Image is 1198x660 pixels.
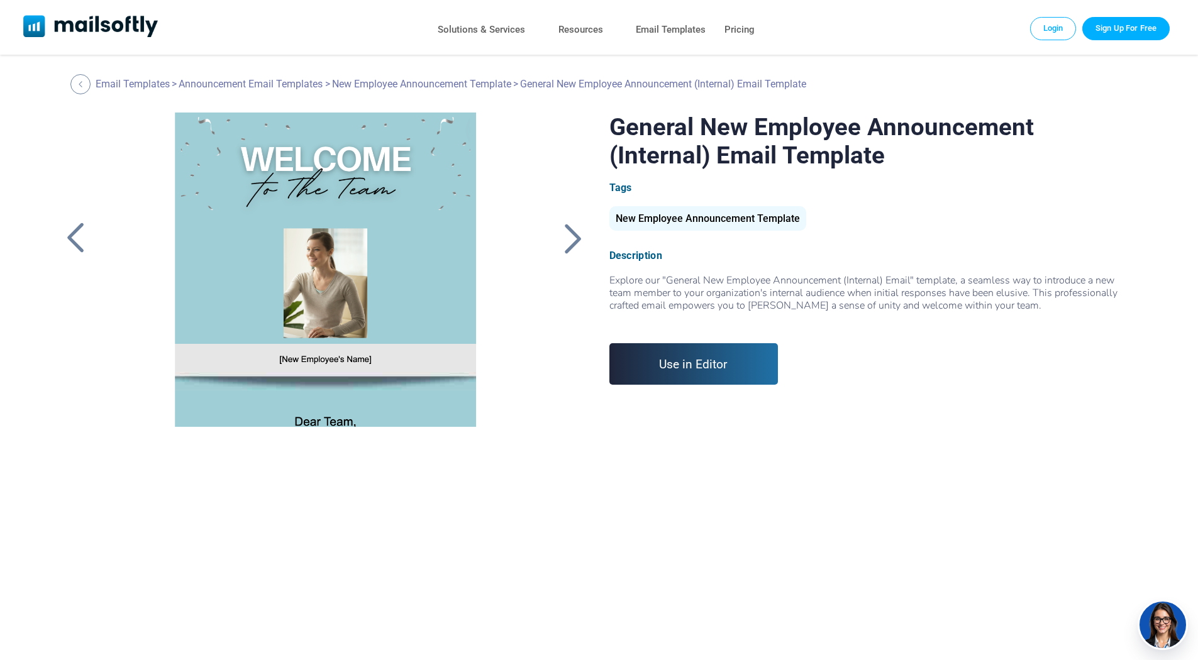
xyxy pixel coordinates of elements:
[332,78,511,90] a: New Employee Announcement Template
[609,206,806,231] div: New Employee Announcement Template
[609,217,806,223] a: New Employee Announcement Template
[70,74,94,94] a: Back
[1082,17,1170,40] a: Trial
[438,21,525,39] a: Solutions & Services
[558,222,589,255] a: Back
[609,274,1138,324] div: Explore our "General New Employee Announcement (Internal) Email" template, a seamless way to intr...
[113,113,536,427] a: General New Employee Announcement (Internal) Email Template
[558,21,603,39] a: Resources
[96,78,170,90] a: Email Templates
[179,78,323,90] a: Announcement Email Templates
[609,250,1138,261] div: Description
[724,21,755,39] a: Pricing
[23,15,158,40] a: Mailsoftly
[1030,17,1077,40] a: Login
[609,113,1138,169] h1: General New Employee Announcement (Internal) Email Template
[609,182,1138,194] div: Tags
[60,222,91,255] a: Back
[609,343,779,385] a: Use in Editor
[636,21,706,39] a: Email Templates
